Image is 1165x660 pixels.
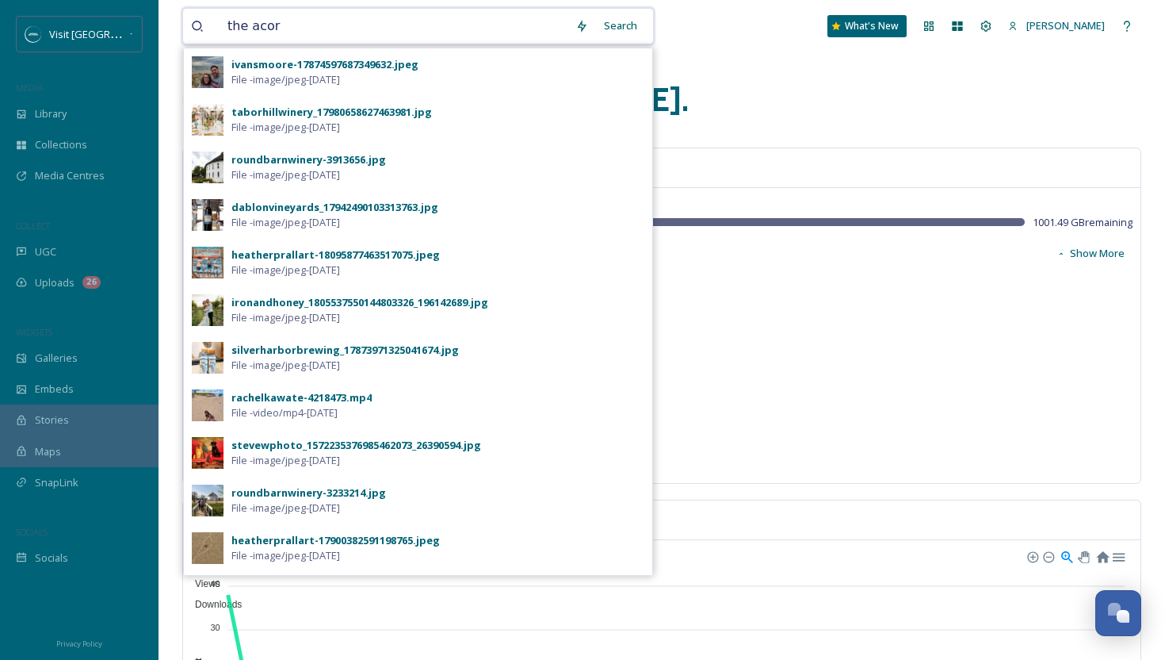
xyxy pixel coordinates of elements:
[231,295,488,310] div: ironandhoney_1805537550144803326_196142689.jpg
[231,167,340,182] span: File - image/jpeg - [DATE]
[192,247,223,278] img: 8065456d-e2fc-42bd-9bd7-1a62fbba1404.jpg
[231,263,340,278] span: File - image/jpeg - [DATE]
[35,351,78,366] span: Galleries
[231,152,386,167] div: roundbarnwinery-3913656.jpg
[231,105,432,120] div: taborhillwinery_17980658627463981.jpg
[231,390,372,405] div: rachelkawate-4218473.mp4
[231,533,440,548] div: heatherprallart-17900382591198765.jpeg
[1033,215,1133,230] span: 1001.49 GB remaining
[231,453,340,468] span: File - image/jpeg - [DATE]
[231,548,340,563] span: File - image/jpeg - [DATE]
[192,485,223,516] img: 04123ff1-31ec-4601-82bd-4388ed0d3360.jpg
[1060,549,1073,562] div: Selection Zoom
[16,220,50,232] span: COLLECT
[35,551,68,566] span: Socials
[231,215,340,230] span: File - image/jpeg - [DATE]
[35,475,78,490] span: SnapLink
[192,199,223,231] img: 667c2448-8a71-4ae7-ad22-a6f0ce27cb97.jpg
[192,389,223,421] img: e9693e35-fb64-4337-a61f-dae7bd6b0249.jpg
[16,526,48,538] span: SOCIALS
[49,26,226,41] span: Visit [GEOGRAPHIC_DATA][US_STATE]
[231,310,340,325] span: File - image/jpeg - [DATE]
[596,10,645,41] div: Search
[16,82,44,94] span: MEDIA
[231,343,459,358] div: silverharborbrewing_17873971325041674.jpg
[35,444,61,459] span: Maps
[192,152,223,183] img: 63edb612-260b-484f-ae48-8b08f5477dde.jpg
[192,437,223,469] img: f4667da3-ea35-422f-92dd-9b9d232772c8.jpg
[56,633,102,652] a: Privacy Policy
[1048,238,1133,269] button: Show More
[231,438,481,453] div: stevewphoto_1572235376985462073_26390594.jpg
[1095,549,1109,562] div: Reset Zoom
[35,412,69,428] span: Stories
[192,56,223,88] img: 0c59f484-5d51-4621-bf01-ecb43dfda925.jpg
[231,405,338,420] span: File - video/mp4 - [DATE]
[1000,10,1113,41] a: [PERSON_NAME]
[231,120,340,135] span: File - image/jpeg - [DATE]
[231,247,440,263] div: heatherprallart-18095877463517075.jpeg
[192,294,223,326] img: 363681c6-9249-4f2a-b681-97eb3542331b.jpg
[1026,551,1037,562] div: Zoom In
[1078,551,1087,561] div: Panning
[82,276,101,289] div: 26
[231,200,438,215] div: dablonvineyards_17942490103313763.jpg
[192,342,223,374] img: e99b0009-ee55-43b5-a954-238acee474d2.jpg
[35,382,74,397] span: Embeds
[231,57,418,72] div: ivansmoore-17874597687349632.jpeg
[210,623,220,632] tspan: 30
[35,137,87,152] span: Collections
[35,244,56,259] span: UGC
[1111,549,1125,562] div: Menu
[56,639,102,649] span: Privacy Policy
[231,358,340,373] span: File - image/jpeg - [DATE]
[231,485,386,501] div: roundbarnwinery-3233214.jpg
[231,501,340,516] span: File - image/jpeg - [DATE]
[16,326,52,338] span: WIDGETS
[192,104,223,136] img: 99bce667-d5c6-4699-8ffb-4d4e53a8549e.jpg
[1042,551,1053,562] div: Zoom Out
[35,106,67,121] span: Library
[827,15,907,37] a: What's New
[231,72,340,87] span: File - image/jpeg - [DATE]
[183,599,242,610] span: Downloads
[1095,590,1141,636] button: Open Chat
[35,168,105,183] span: Media Centres
[25,26,41,42] img: SM%20Social%20Profile.png
[192,532,223,564] img: 20ba7e69-0de3-470f-b02b-b20738f851cc.jpg
[183,578,220,589] span: Views
[35,275,74,290] span: Uploads
[220,9,567,44] input: Search your library
[210,579,220,589] tspan: 40
[1026,18,1105,33] span: [PERSON_NAME]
